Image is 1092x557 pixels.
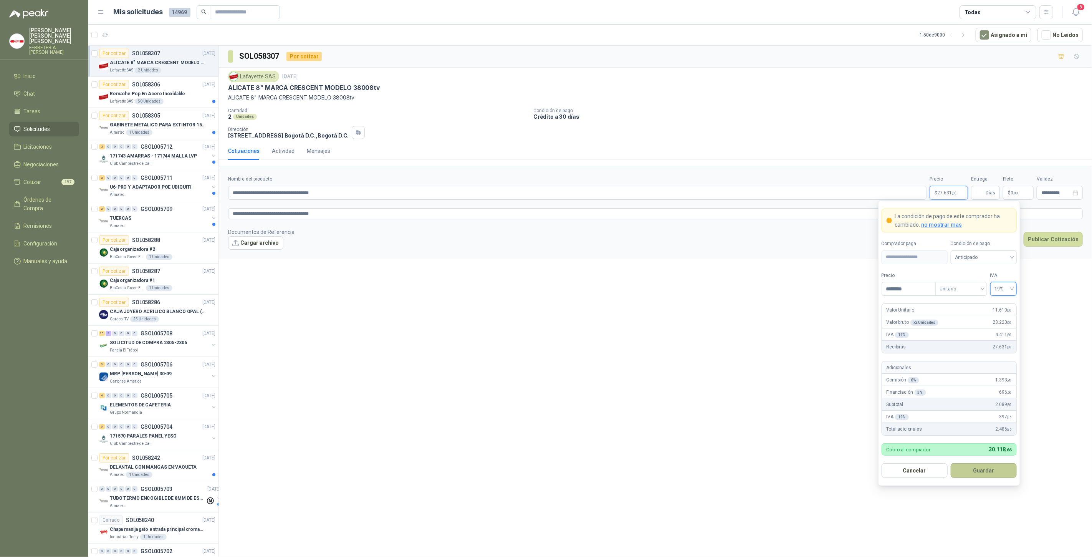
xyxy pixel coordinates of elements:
[132,237,160,243] p: SOL058288
[1003,176,1034,183] label: Flete
[951,240,1017,247] label: Condición de pago
[61,179,74,185] span: 197
[1077,3,1085,11] span: 8
[110,347,138,353] p: Panela El Trébol
[114,7,163,18] h1: Mis solicitudes
[110,192,124,198] p: Almatec
[132,51,160,56] p: SOL058307
[202,392,215,400] p: [DATE]
[228,228,295,236] p: Documentos de Referencia
[106,175,111,181] div: 0
[887,218,892,223] span: exclamation-circle
[9,236,79,251] a: Configuración
[99,422,217,447] a: 5 0 0 0 0 0 GSOL005704[DATE] Company Logo171570 PARALES PANEL YESOClub Campestre de Cali
[9,254,79,269] a: Manuales y ayuda
[132,175,137,181] div: 0
[132,455,160,461] p: SOL058242
[272,147,295,155] div: Actividad
[201,9,207,15] span: search
[110,370,172,378] p: MRP [PERSON_NAME] 30-09
[112,331,118,336] div: 0
[286,52,322,61] div: Por cotizar
[99,111,129,120] div: Por cotizar
[930,186,968,200] p: $27.631,80
[993,319,1012,326] span: 23.220
[99,123,108,133] img: Company Logo
[135,67,161,73] div: 2 Unidades
[112,549,118,554] div: 0
[9,122,79,136] a: Solicitudes
[119,549,124,554] div: 0
[1007,333,1012,337] span: ,80
[132,393,137,398] div: 0
[1007,308,1012,312] span: ,00
[110,534,139,540] p: Industrias Tomy
[1008,191,1011,195] span: $
[99,403,108,413] img: Company Logo
[99,484,222,509] a: 0 0 0 0 0 0 GSOL005703[DATE] Company LogoTUBO TERMO ENCOGIBLE DE 8MM DE ESPESOR X 5CMSAlmatec
[239,50,280,62] h3: SOL058307
[9,157,79,172] a: Negociaciones
[202,50,215,57] p: [DATE]
[202,268,215,275] p: [DATE]
[110,441,152,447] p: Club Campestre de Cali
[24,90,35,98] span: Chat
[110,254,144,260] p: BioCosta Green Energy S.A.S
[106,206,111,212] div: 0
[112,393,118,398] div: 0
[126,517,154,523] p: SOL058240
[119,424,124,429] div: 0
[24,257,68,265] span: Manuales y ayuda
[125,393,131,398] div: 0
[88,450,218,481] a: Por cotizarSOL058242[DATE] Company LogoDELANTAL CON MANGAS EN VAQUETAAlmatec1 Unidades
[132,206,137,212] div: 0
[99,329,217,353] a: 10 3 0 0 0 0 GSOL005708[DATE] Company LogoSOLICITUD DE COMPRA 2305-2306Panela El Trébol
[1024,232,1083,247] button: Publicar Cotización
[922,222,962,228] span: no mostrar mas
[990,272,1017,279] label: IVA
[9,104,79,119] a: Tareas
[915,390,926,396] div: 3 %
[228,147,260,155] div: Cotizaciones
[99,434,108,444] img: Company Logo
[29,45,79,55] p: FERRETERIA [PERSON_NAME]
[24,239,58,248] span: Configuración
[882,272,935,279] label: Precio
[141,393,172,398] p: GSOL005705
[9,69,79,83] a: Inicio
[202,299,215,306] p: [DATE]
[202,237,215,244] p: [DATE]
[9,9,48,18] img: Logo peakr
[202,143,215,151] p: [DATE]
[110,98,133,104] p: Lafayette SAS
[24,196,72,212] span: Órdenes de Compra
[228,127,349,132] p: Dirección
[29,28,79,44] p: [PERSON_NAME] [PERSON_NAME] [PERSON_NAME]
[9,139,79,154] a: Licitaciones
[202,423,215,431] p: [DATE]
[882,240,948,247] label: Comprador paga
[132,82,160,87] p: SOL058306
[887,401,903,408] p: Subtotal
[996,401,1012,408] span: 2.089
[1069,5,1083,19] button: 8
[533,108,1089,113] p: Condición de pago
[112,362,118,367] div: 0
[110,90,185,98] p: Remache Pop En Acero Inoxidable
[230,72,238,81] img: Company Logo
[233,114,257,120] div: Unidades
[110,464,197,471] p: DELANTAL CON MANGAS EN VAQUETA
[141,424,172,429] p: GSOL005704
[951,463,1017,478] button: Guardar
[99,92,108,101] img: Company Logo
[999,413,1011,421] span: 397
[887,307,915,314] p: Valor Unitario
[282,73,298,80] p: [DATE]
[1007,378,1012,382] span: ,20
[99,466,108,475] img: Company Logo
[986,186,995,199] span: Días
[940,283,983,295] span: Unitario
[99,341,108,350] img: Company Logo
[106,549,111,554] div: 0
[99,424,105,429] div: 5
